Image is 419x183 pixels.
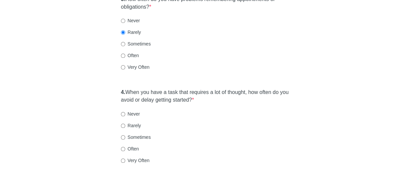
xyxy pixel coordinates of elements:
[121,53,125,58] input: Often
[121,89,298,104] label: When you have a task that requires a lot of thought, how often do you avoid or delay getting star...
[121,135,125,139] input: Sometimes
[121,41,151,47] label: Sometimes
[121,65,125,69] input: Very Often
[121,89,125,95] strong: 4.
[121,145,139,152] label: Often
[121,147,125,151] input: Often
[121,134,151,140] label: Sometimes
[121,19,125,23] input: Never
[121,29,141,36] label: Rarely
[121,17,140,24] label: Never
[121,158,125,163] input: Very Often
[121,111,140,117] label: Never
[121,42,125,46] input: Sometimes
[121,124,125,128] input: Rarely
[121,112,125,116] input: Never
[121,157,149,164] label: Very Often
[121,52,139,59] label: Often
[121,122,141,129] label: Rarely
[121,30,125,35] input: Rarely
[121,64,149,70] label: Very Often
